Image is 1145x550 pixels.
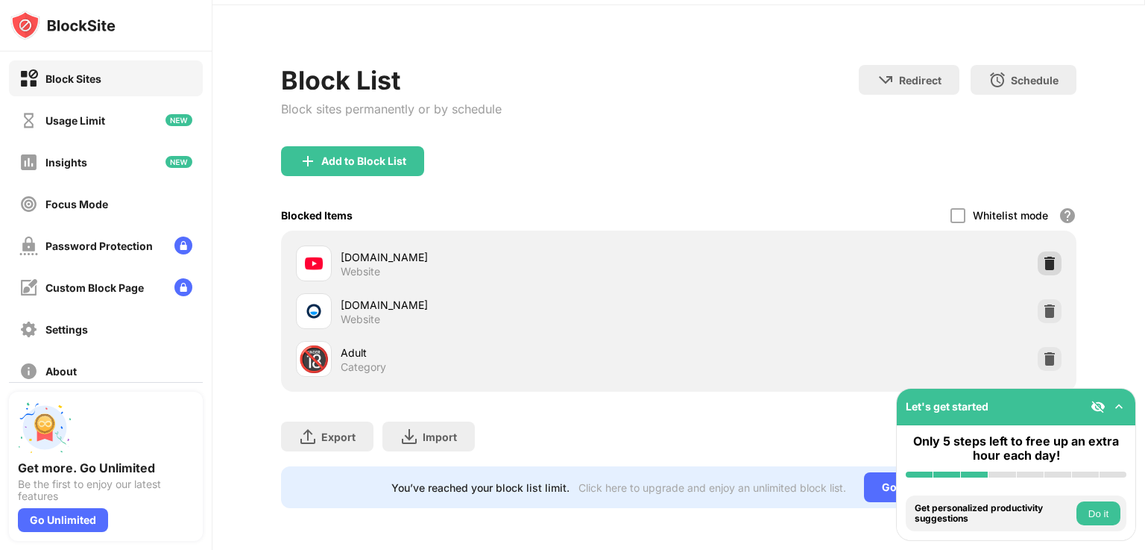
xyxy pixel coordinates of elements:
[19,320,38,339] img: settings-off.svg
[10,10,116,40] img: logo-blocksite.svg
[19,237,38,255] img: password-protection-off.svg
[19,153,38,172] img: insights-off.svg
[321,431,356,443] div: Export
[18,401,72,454] img: push-unlimited.svg
[19,278,38,297] img: customize-block-page-off.svg
[281,209,353,222] div: Blocked Items
[423,431,457,443] div: Import
[899,74,941,87] div: Redirect
[45,365,77,378] div: About
[1091,399,1105,414] img: eye-not-visible.svg
[864,472,966,502] div: Go Unlimited
[18,460,194,475] div: Get more. Go Unlimited
[973,209,1048,222] div: Whitelist mode
[915,503,1073,525] div: Get personalized productivity suggestions
[45,156,87,169] div: Insights
[906,400,988,413] div: Let's get started
[45,198,108,210] div: Focus Mode
[906,434,1126,463] div: Only 5 steps left to free up an extra hour each day!
[174,237,192,254] img: lock-menu.svg
[341,313,380,326] div: Website
[281,101,502,116] div: Block sites permanently or by schedule
[305,254,323,272] img: favicons
[578,481,846,494] div: Click here to upgrade and enjoy an unlimited block list.
[1011,74,1059,87] div: Schedule
[341,249,678,265] div: [DOMAIN_NAME]
[305,302,323,320] img: favicons
[45,72,101,85] div: Block Sites
[174,278,192,296] img: lock-menu.svg
[1111,399,1126,414] img: omni-setup-toggle.svg
[19,69,38,88] img: block-on.svg
[341,265,380,278] div: Website
[341,360,386,374] div: Category
[298,344,329,375] div: 🔞
[45,114,105,127] div: Usage Limit
[45,323,88,336] div: Settings
[1076,501,1120,525] button: Do it
[45,281,144,294] div: Custom Block Page
[281,65,502,96] div: Block List
[19,195,38,213] img: focus-off.svg
[18,508,108,532] div: Go Unlimited
[165,156,192,168] img: new-icon.svg
[19,111,38,130] img: time-usage-off.svg
[165,114,192,126] img: new-icon.svg
[391,481,570,494] div: You’ve reached your block list limit.
[341,297,678,313] div: [DOMAIN_NAME]
[18,478,194,502] div: Be the first to enjoy our latest features
[321,155,406,167] div: Add to Block List
[45,240,153,252] div: Password Protection
[341,345,678,360] div: Adult
[19,362,38,381] img: about-off.svg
